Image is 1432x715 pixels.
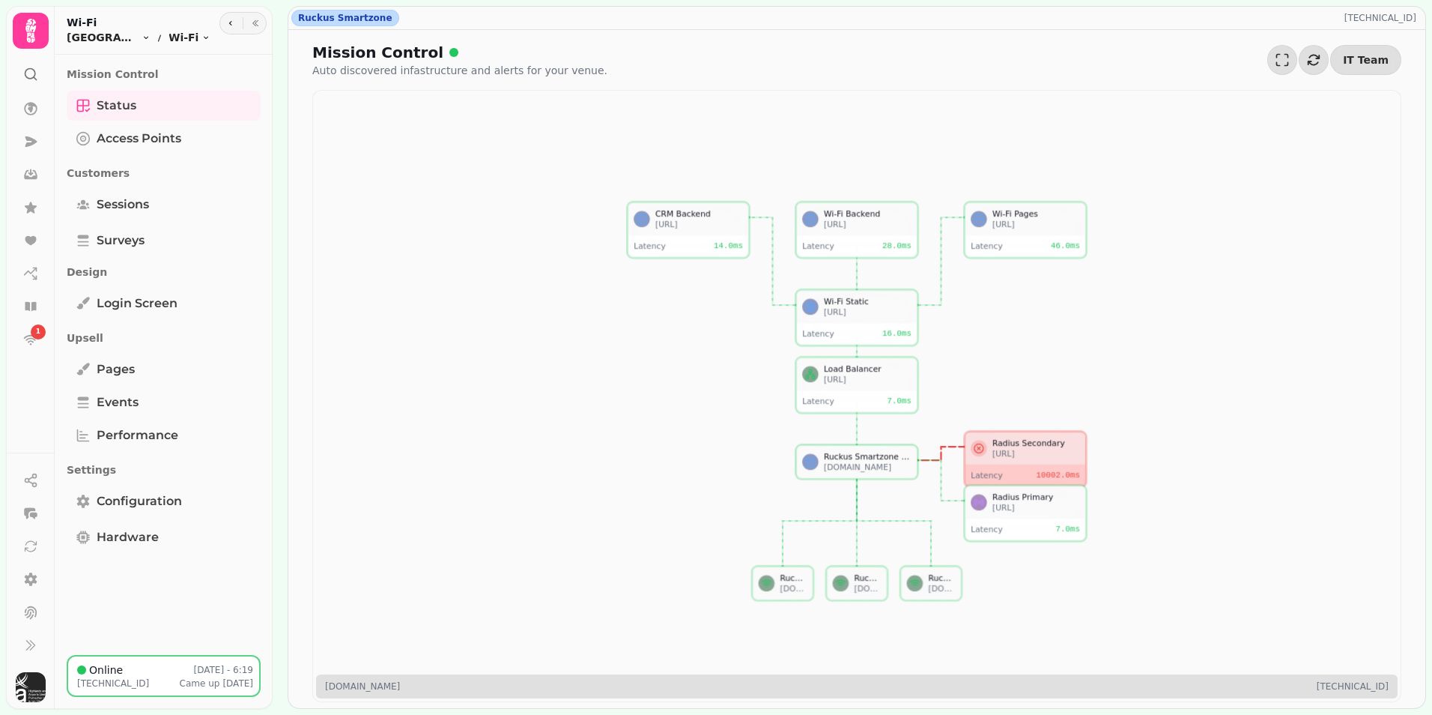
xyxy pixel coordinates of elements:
span: Came up [180,678,220,689]
div: [URL] [992,219,1080,229]
nav: breadcrumb [67,30,210,45]
p: Auto discovered infastructure and alerts for your venue. [312,63,607,78]
div: Ruckus Wireless [854,572,881,582]
div: 7.0 ms [1055,524,1079,534]
button: CRM Backend[URL]Latency14.0ms [628,202,749,257]
div: Latency [971,241,1035,251]
div: CRM Backend [655,208,743,218]
a: Sessions [67,190,261,220]
div: 7.0 ms [887,396,911,406]
div: [URL] [992,448,1080,459]
button: User avatar [13,672,49,702]
div: [DOMAIN_NAME] [824,462,911,472]
div: [DOMAIN_NAME] [928,583,955,594]
div: [URL] [655,219,743,229]
span: Hardware [97,528,159,546]
div: Wi-Fi Pages [992,208,1080,218]
span: IT Team [1343,55,1389,65]
a: Surveys [67,226,261,256]
div: Latency [971,524,1035,534]
span: Mission Control [312,42,443,63]
span: Performance [97,426,178,444]
p: Mission Control [67,61,261,88]
button: Wi-Fi Static[URL]Latency16.0ms [796,289,917,345]
button: Wi-Fi Backend[URL]Latency28.0ms [796,202,917,257]
a: 1 [16,325,46,355]
p: Design [67,259,261,286]
nav: Tabs [55,55,273,655]
p: [TECHNICAL_ID] [77,678,149,690]
span: Configuration [97,492,182,510]
span: Sessions [97,196,149,214]
span: Surveys [97,232,145,250]
p: Upsell [67,325,261,352]
img: User avatar [16,672,46,702]
button: Ruckus Smartzone [GEOGRAPHIC_DATA][DOMAIN_NAME] [796,444,917,478]
div: 10002.0 ms [1037,470,1080,480]
a: Hardware [67,522,261,552]
button: Load Balancer[URL]Latency7.0ms [796,357,917,412]
button: IT Team [1330,45,1401,75]
div: Wi-Fi Backend [824,208,911,218]
a: Performance [67,420,261,450]
div: Ruckus Smartzone [GEOGRAPHIC_DATA] [824,450,911,461]
p: [DOMAIN_NAME] [325,681,400,693]
div: 46.0 ms [1051,241,1080,251]
a: Login screen [67,289,261,319]
p: Online [89,663,123,678]
div: [DOMAIN_NAME] [780,583,807,594]
a: Access Points [67,124,261,154]
div: Latency [802,396,867,406]
p: [DATE] - 6:19 [194,664,254,676]
div: Wi-Fi Static [824,295,911,306]
p: [TECHNICAL_ID] [1317,681,1389,693]
button: Radius Primary[URL]Latency7.0ms [965,485,1086,540]
div: Radius Primary [992,491,1080,501]
a: Events [67,387,261,417]
div: Load Balancer [824,363,911,373]
button: Wi-Fi Pages[URL]Latency46.0ms [965,202,1086,257]
p: Settings [67,456,261,483]
span: Events [97,393,139,411]
iframe: Chat Widget [1357,643,1432,715]
div: Latency [634,241,698,251]
div: [URL] [824,307,911,317]
div: Ruckus Smartzone [291,10,399,26]
button: Radius Secondary[URL]Latency10002.0ms [965,431,1086,486]
span: Pages [97,360,135,378]
a: Pages [67,355,261,384]
div: 14.0 ms [714,241,743,251]
button: Ruckus Wireless[DOMAIN_NAME] [901,566,962,600]
div: 16.0 ms [882,328,911,339]
p: [TECHNICAL_ID] [1344,12,1422,24]
a: Status [67,91,261,121]
span: 1 [36,327,40,337]
div: Latency [802,328,867,339]
div: 28.0 ms [882,241,911,251]
div: [URL] [824,374,911,384]
div: Ruckus Wireless [928,572,955,582]
p: Customers [67,160,261,187]
div: Ruckus Wireless [780,572,807,582]
span: [GEOGRAPHIC_DATA] [67,30,139,45]
h2: Wi-Fi [67,15,210,30]
span: [DATE] [222,678,253,689]
a: Configuration [67,486,261,516]
div: [URL] [824,219,911,229]
button: Wi-Fi [169,30,210,45]
div: Latency [802,241,867,251]
button: Online[DATE] - 6:19[TECHNICAL_ID]Came up[DATE] [67,655,261,697]
button: [GEOGRAPHIC_DATA] [67,30,151,45]
span: Status [97,97,136,115]
button: Ruckus Wireless[DOMAIN_NAME] [827,566,888,600]
div: [DOMAIN_NAME] [854,583,881,594]
span: Login screen [97,295,178,313]
button: Ruckus Wireless[DOMAIN_NAME] [753,566,813,600]
div: [URL] [992,502,1080,513]
div: Latency [971,470,1035,480]
div: Radius Secondary [992,437,1080,447]
span: Access Points [97,130,181,148]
